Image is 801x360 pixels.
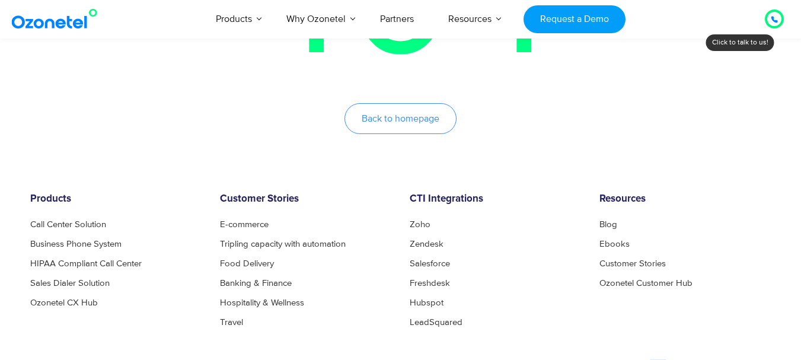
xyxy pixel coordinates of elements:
[220,298,304,307] a: Hospitality & Wellness
[410,193,582,205] h6: CTI Integrations
[410,259,450,268] a: Salesforce
[599,259,666,268] a: Customer Stories
[410,298,443,307] a: Hubspot
[30,220,106,229] a: Call Center Solution
[410,220,430,229] a: Zoho
[220,240,346,249] a: Tripling capacity with automation
[30,279,110,288] a: Sales Dialer Solution
[220,259,274,268] a: Food Delivery
[220,193,392,205] h6: Customer Stories
[30,259,142,268] a: HIPAA Compliant Call Center
[220,318,243,327] a: Travel
[410,279,450,288] a: Freshdesk
[362,114,439,123] span: Back to homepage
[410,318,462,327] a: LeadSquared
[599,220,617,229] a: Blog
[599,279,693,288] a: Ozonetel Customer Hub
[30,193,202,205] h6: Products
[30,298,98,307] a: Ozonetel CX Hub
[599,193,771,205] h6: Resources
[30,240,122,249] a: Business Phone System
[524,5,625,33] a: Request a Demo
[220,220,269,229] a: E-commerce
[344,103,457,134] a: Back to homepage
[599,240,630,249] a: Ebooks
[220,279,292,288] a: Banking & Finance
[410,240,443,249] a: Zendesk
